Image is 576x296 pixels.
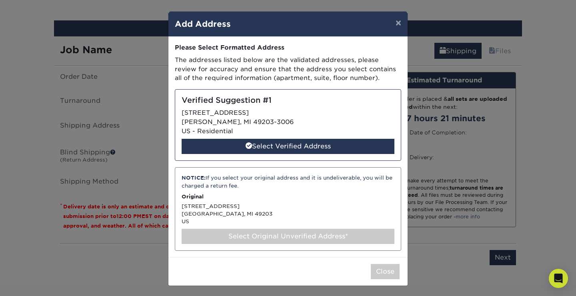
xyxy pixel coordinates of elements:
[175,18,401,30] h4: Add Address
[182,229,394,244] div: Select Original Unverified Address*
[182,174,394,190] div: If you select your original address and it is undeliverable, you will be charged a return fee.
[182,139,394,154] div: Select Verified Address
[182,193,394,200] p: Original
[175,167,401,250] div: [STREET_ADDRESS] [GEOGRAPHIC_DATA], MI 49203 US
[549,269,568,288] div: Open Intercom Messenger
[182,96,394,105] h5: Verified Suggestion #1
[371,264,400,279] button: Close
[175,43,401,52] div: Please Select Formatted Address
[389,12,408,34] button: ×
[175,56,401,83] p: The addresses listed below are the validated addresses, please review for accuracy and ensure tha...
[175,89,401,161] div: [STREET_ADDRESS] [PERSON_NAME], MI 49203-3006 US - Residential
[182,175,206,181] strong: NOTICE:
